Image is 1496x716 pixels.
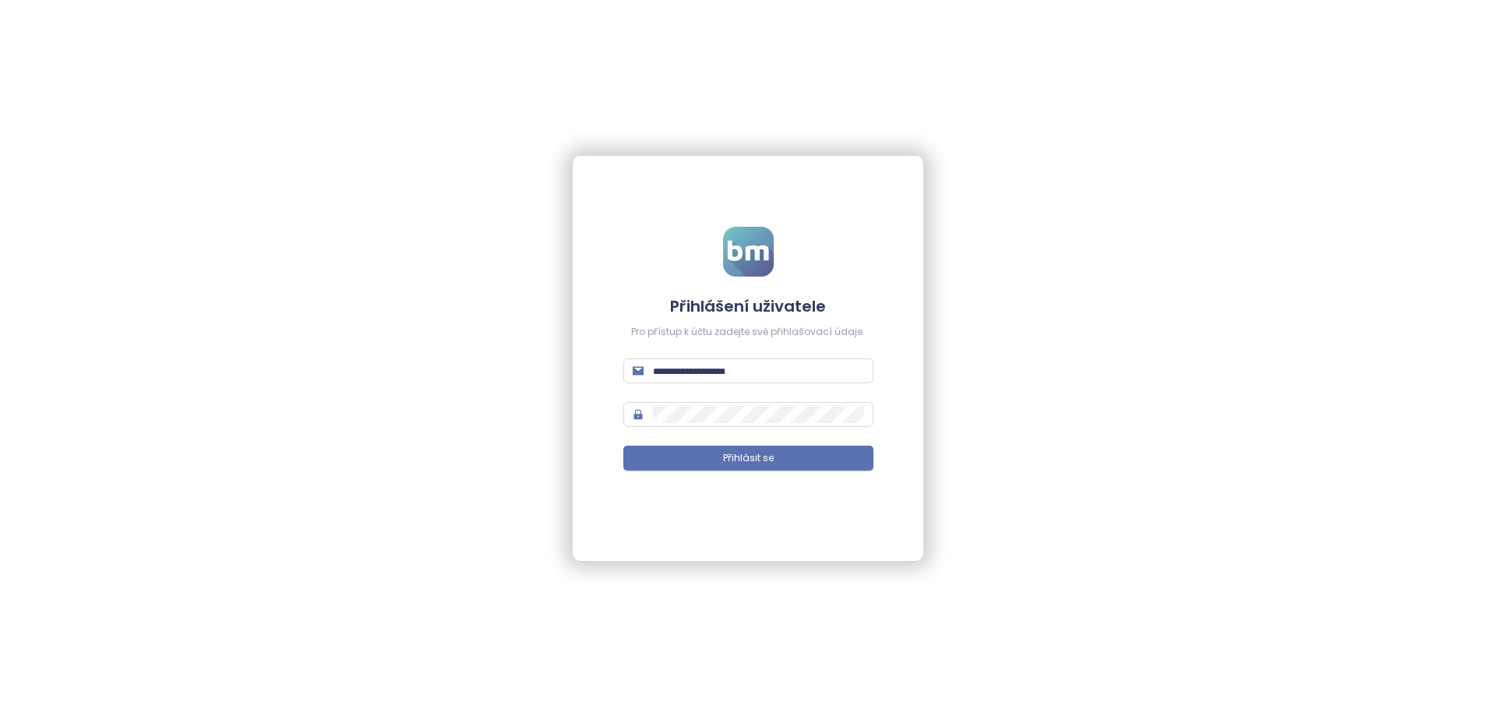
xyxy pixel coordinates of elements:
h4: Přihlášení uživatele [623,295,873,317]
div: Pro přístup k účtu zadejte své přihlašovací údaje. [623,325,873,340]
span: Přihlásit se [723,451,774,466]
img: logo [723,227,774,277]
span: mail [633,365,644,376]
span: lock [633,409,644,420]
button: Přihlásit se [623,446,873,471]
